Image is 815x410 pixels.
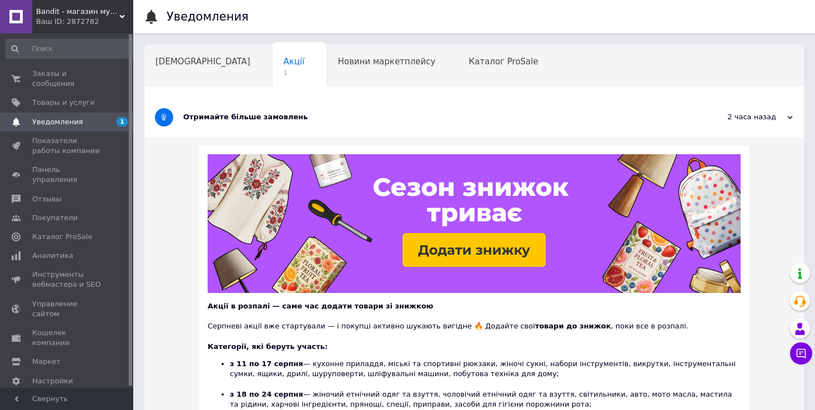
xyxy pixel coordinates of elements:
[284,69,305,77] span: 1
[117,117,128,126] span: 1
[338,57,435,67] span: Новини маркетплейсу
[230,389,741,409] li: — жіночий етнічний одяг та взуття, чоловічий етнічний одяг та взуття, світильники, авто, мото мас...
[208,302,433,310] b: Акції в розпалі — саме час додати товари зі знижкою
[32,69,103,89] span: Заказы и сообщения
[32,357,61,367] span: Маркет
[230,359,741,389] li: — кухонне приладдя, міські та спортивні рюкзаки, жіночі сукні, набори інструментів, викрутки, інс...
[32,165,103,185] span: Панель управления
[32,136,103,156] span: Показатели работы компании
[32,328,103,348] span: Кошелек компании
[284,57,305,67] span: Акції
[167,10,249,23] h1: Уведомления
[36,7,119,17] span: Bandit - магазин мужской одежды
[32,117,83,127] span: Уведомления
[230,390,303,398] b: з 18 по 24 серпня
[682,112,793,122] div: 2 часа назад
[32,251,73,261] span: Аналитика
[32,376,73,386] span: Настройки
[32,270,103,290] span: Инструменты вебмастера и SEO
[32,194,62,204] span: Отзывы
[32,299,103,319] span: Управление сайтом
[6,39,137,59] input: Поиск
[208,342,328,351] b: Категорії, які беруть участь:
[32,98,95,108] span: Товары и услуги
[32,232,92,242] span: Каталог ProSale
[230,360,303,368] b: з 11 по 17 серпня
[36,17,133,27] div: Ваш ID: 2872782
[155,57,250,67] span: [DEMOGRAPHIC_DATA]
[469,57,538,67] span: Каталог ProSale
[790,342,812,365] button: Чат с покупателем
[183,112,682,122] div: Отримайте більше замовлень
[32,213,78,223] span: Покупатели
[535,322,611,330] b: товари до знижок
[208,311,741,331] div: Серпневі акції вже стартували — і покупці активно шукають вигідне 🔥 Додайте свої , поки все в роз...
